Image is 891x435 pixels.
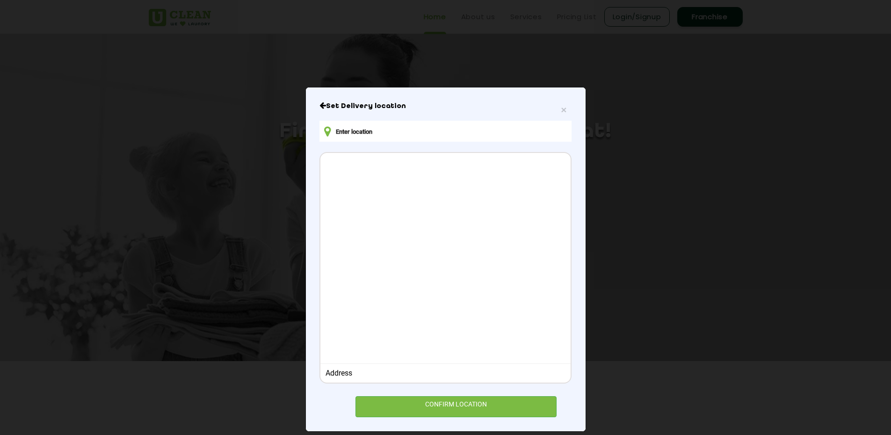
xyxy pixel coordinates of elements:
[326,369,565,377] div: Address
[319,101,571,111] h6: Close
[319,121,571,142] input: Enter location
[355,396,557,417] div: CONFIRM LOCATION
[561,104,566,115] span: ×
[561,105,566,115] button: Close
